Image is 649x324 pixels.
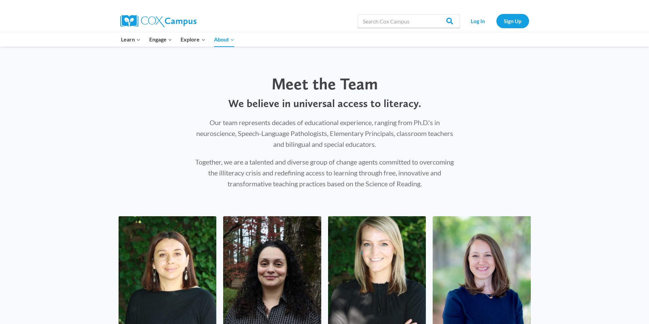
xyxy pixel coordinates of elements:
nav: Secondary Navigation [463,14,529,28]
span: About [214,35,234,44]
input: Search Cox Campus [358,14,460,28]
p: We believe in universal access to literacy. [193,97,457,110]
span: Learn [121,35,140,44]
p: Our team represents decades of educational experience, ranging from Ph.D.'s in neuroscience, Spee... [193,117,457,150]
span: Meet the Team [272,74,378,93]
img: Cox Campus [120,15,197,27]
a: Log In [463,14,493,28]
p: Together, we are a talented and diverse group of change agents committed to overcoming the illite... [193,156,457,189]
nav: Primary Navigation [117,32,239,47]
span: Engage [149,35,172,44]
a: Sign Up [496,14,529,28]
span: Explore [181,35,205,44]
